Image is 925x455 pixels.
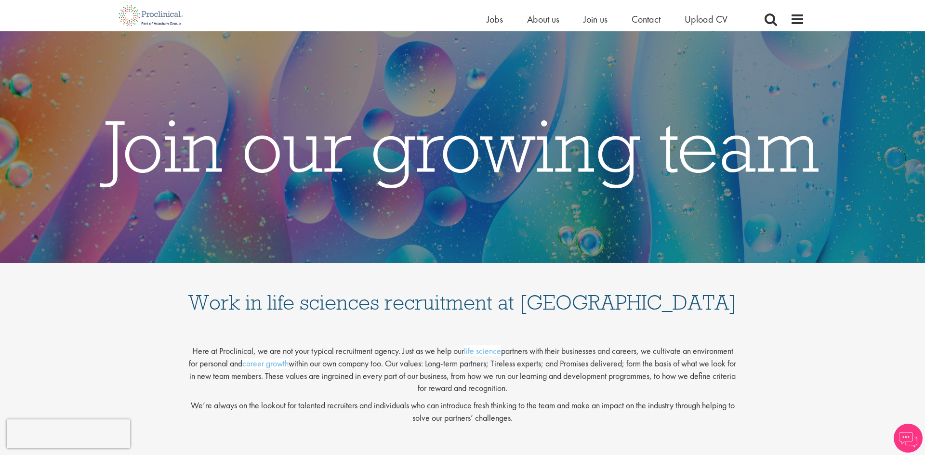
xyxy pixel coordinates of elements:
iframe: reCAPTCHA [7,419,130,448]
a: Jobs [487,13,503,26]
a: life science [464,345,501,356]
img: Chatbot [894,424,923,453]
h1: Work in life sciences recruitment at [GEOGRAPHIC_DATA] [188,273,737,313]
a: About us [527,13,559,26]
p: Here at Proclinical, we are not your typical recruitment agency. Just as we help our partners wit... [188,337,737,394]
a: Upload CV [685,13,727,26]
a: Contact [632,13,661,26]
a: Join us [583,13,608,26]
a: career growth [242,358,289,369]
p: We’re always on the lookout for talented recruiters and individuals who can introduce fresh think... [188,399,737,424]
